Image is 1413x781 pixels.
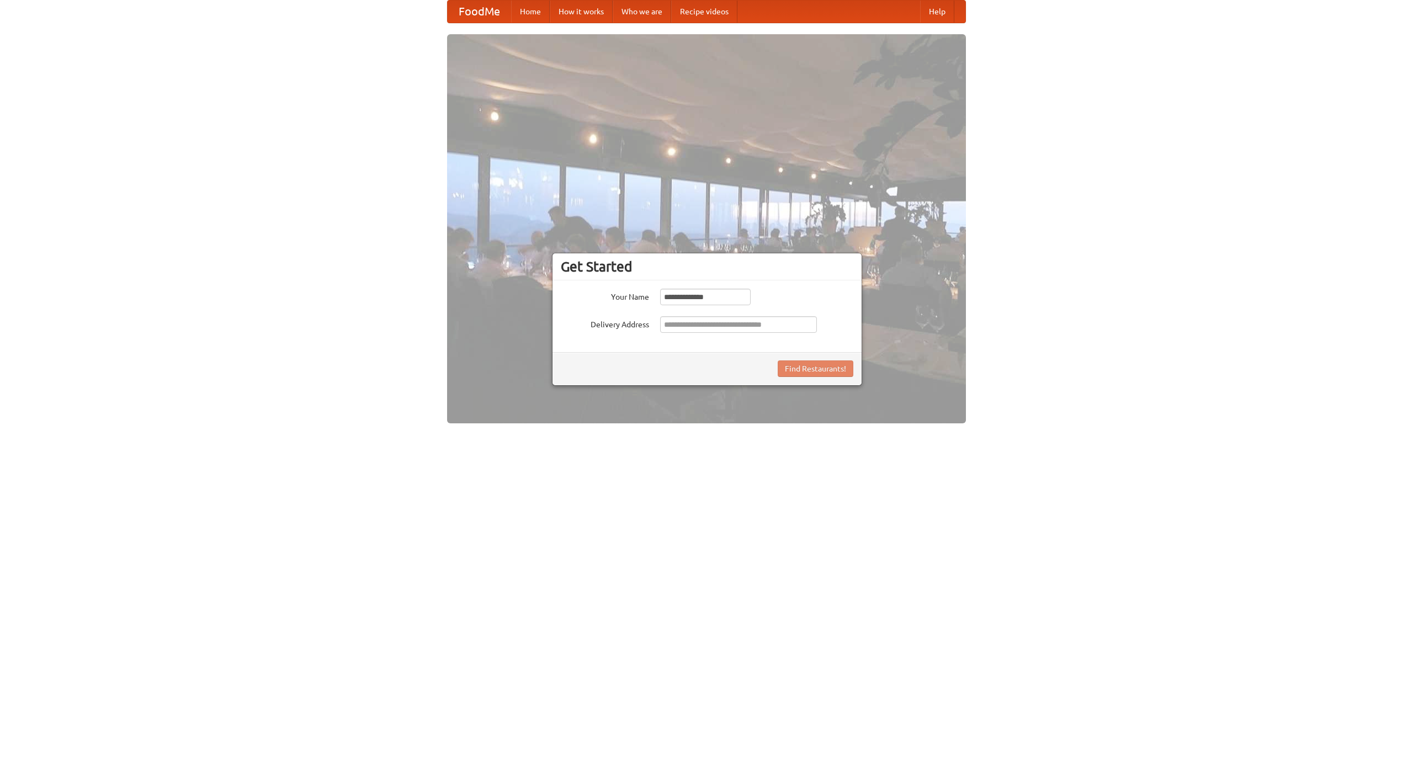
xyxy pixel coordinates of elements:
a: Home [511,1,550,23]
h3: Get Started [561,258,853,275]
a: FoodMe [448,1,511,23]
label: Your Name [561,289,649,302]
button: Find Restaurants! [778,360,853,377]
label: Delivery Address [561,316,649,330]
a: Who we are [613,1,671,23]
a: Help [920,1,954,23]
a: How it works [550,1,613,23]
a: Recipe videos [671,1,737,23]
